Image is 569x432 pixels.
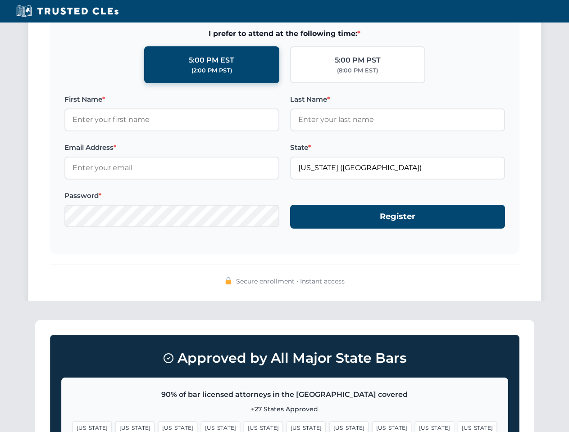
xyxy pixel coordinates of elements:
[335,54,381,66] div: 5:00 PM PST
[290,108,505,131] input: Enter your last name
[290,157,505,179] input: Florida (FL)
[64,190,279,201] label: Password
[73,404,497,414] p: +27 States Approved
[61,346,508,370] h3: Approved by All Major State Bars
[64,142,279,153] label: Email Address
[73,389,497,400] p: 90% of bar licensed attorneys in the [GEOGRAPHIC_DATA] covered
[64,157,279,179] input: Enter your email
[64,94,279,105] label: First Name
[337,66,378,75] div: (8:00 PM EST)
[290,142,505,153] label: State
[236,276,345,286] span: Secure enrollment • Instant access
[64,108,279,131] input: Enter your first name
[290,94,505,105] label: Last Name
[191,66,232,75] div: (2:00 PM PST)
[290,205,505,229] button: Register
[14,4,121,18] img: Trusted CLEs
[64,28,505,40] span: I prefer to attend at the following time:
[189,54,234,66] div: 5:00 PM EST
[225,277,232,284] img: 🔒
